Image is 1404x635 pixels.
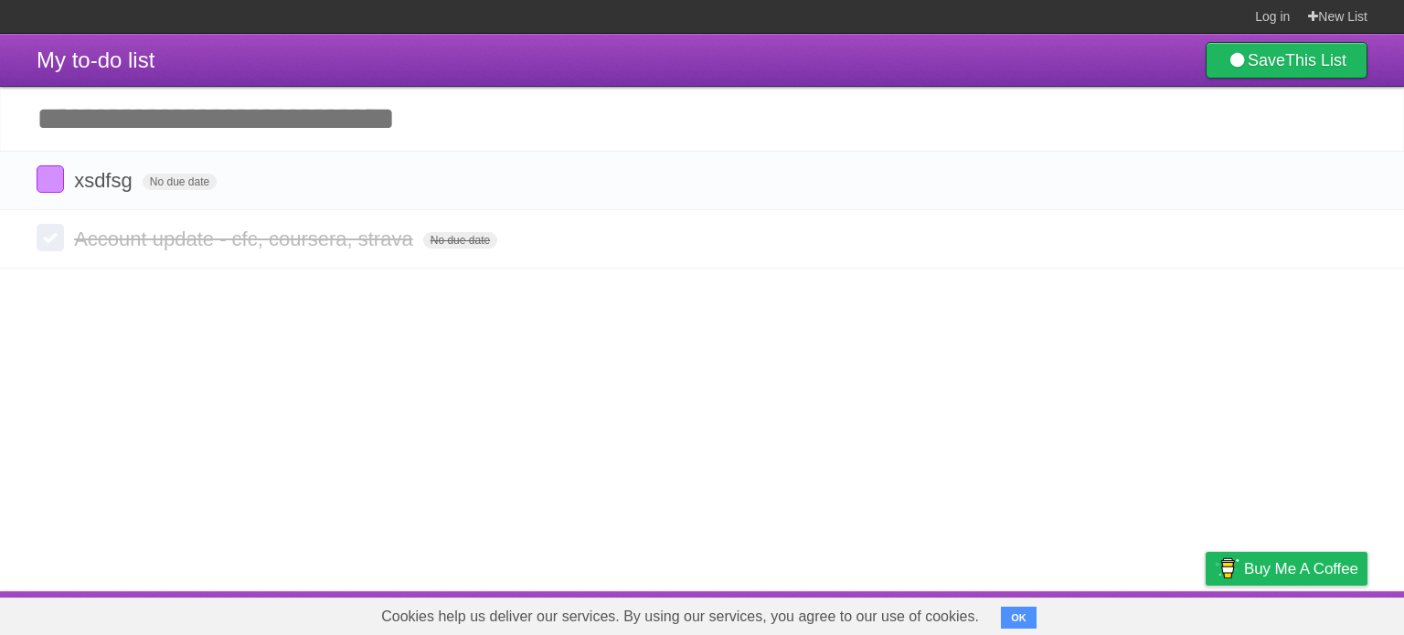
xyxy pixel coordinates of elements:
[423,232,497,249] span: No due date
[1023,596,1097,630] a: Developers
[363,598,997,635] span: Cookies help us deliver our services. By using our services, you agree to our use of cookies.
[1215,553,1239,584] img: Buy me a coffee
[37,224,64,251] label: Done
[37,165,64,193] label: Done
[74,169,137,192] span: xsdfsg
[1285,51,1346,69] b: This List
[1206,42,1367,79] a: SaveThis List
[1120,596,1160,630] a: Terms
[963,596,1001,630] a: About
[37,48,154,72] span: My to-do list
[143,174,217,190] span: No due date
[1182,596,1229,630] a: Privacy
[1244,553,1358,585] span: Buy me a coffee
[1206,552,1367,586] a: Buy me a coffee
[1252,596,1367,630] a: Suggest a feature
[1001,607,1037,629] button: OK
[74,228,418,250] span: Account update - cfc, coursera, strava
